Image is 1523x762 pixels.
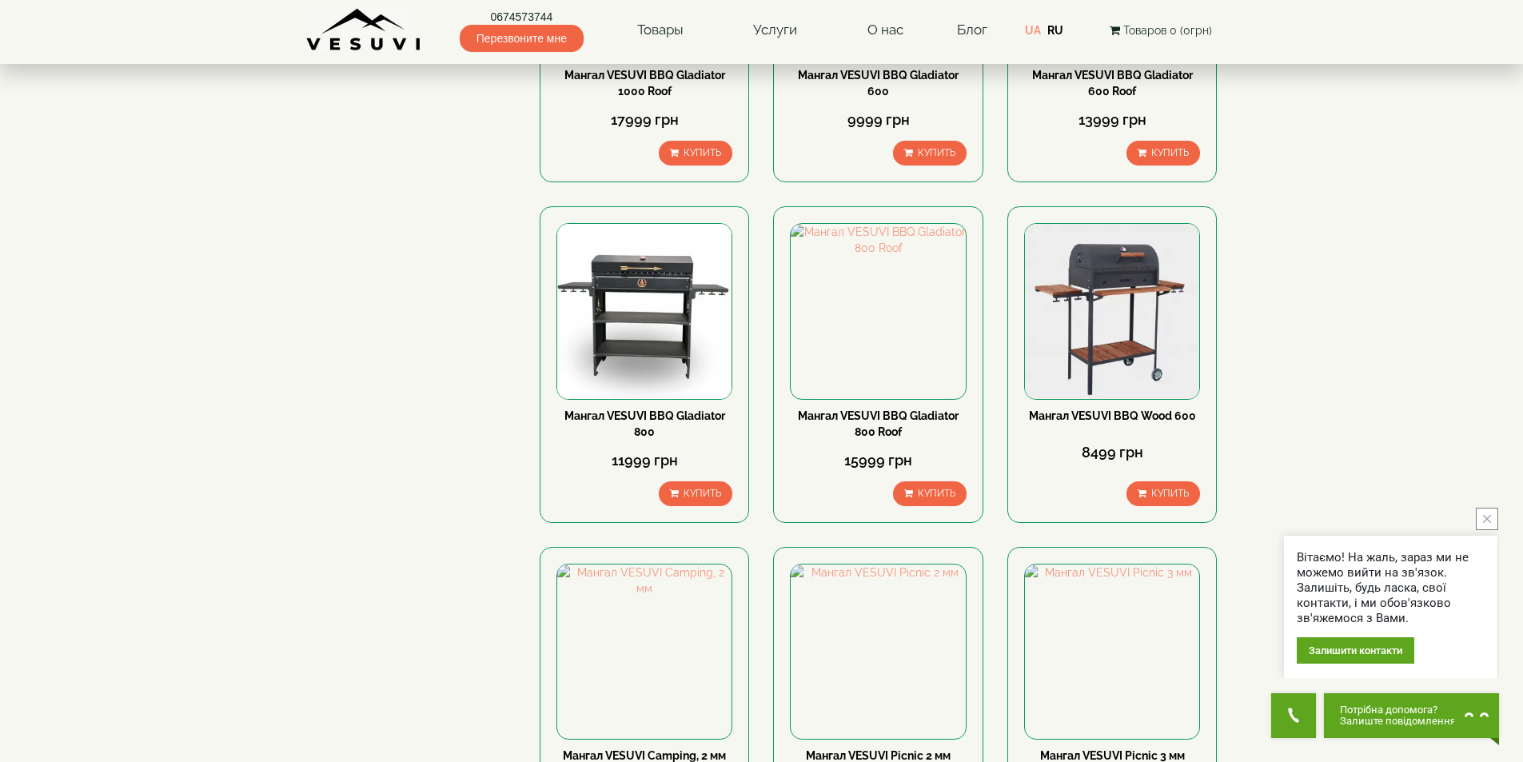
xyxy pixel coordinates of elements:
[1024,110,1200,130] div: 13999 грн
[1029,409,1196,422] a: Мангал VESUVI BBQ Wood 600
[1151,488,1189,499] span: Купить
[1105,22,1217,39] button: Товаров 0 (0грн)
[1025,565,1199,739] img: Мангал VESUVI Picnic 3 мм
[798,409,959,438] a: Мангал VESUVI BBQ Gladiator 800 Roof
[556,450,732,471] div: 11999 грн
[1151,147,1189,158] span: Купить
[1047,24,1063,37] a: RU
[791,565,965,739] img: Мангал VESUVI Picnic 2 мм
[1340,716,1456,727] span: Залиште повідомлення
[1123,24,1212,37] span: Товаров 0 (0грн)
[306,8,422,52] img: Завод VESUVI
[737,12,813,49] a: Услуги
[556,110,732,130] div: 17999 грн
[1024,442,1200,463] div: 8499 грн
[1297,550,1485,626] div: Вітаємо! На жаль, зараз ми не можемо вийти на зв'язок. Залишіть, будь ласка, свої контакти, і ми ...
[790,110,966,130] div: 9999 грн
[557,565,732,739] img: Мангал VESUVI Camping, 2 мм
[1126,481,1200,506] button: Купить
[1025,24,1041,37] a: UA
[918,488,955,499] span: Купить
[1324,693,1499,738] button: Chat button
[1297,637,1414,664] div: Залишити контакти
[564,409,725,438] a: Мангал VESUVI BBQ Gladiator 800
[684,147,721,158] span: Купить
[791,224,965,398] img: Мангал VESUVI BBQ Gladiator 800 Roof
[957,22,987,38] a: Блог
[1025,224,1199,398] img: Мангал VESUVI BBQ Wood 600
[790,450,966,471] div: 15999 грн
[798,69,959,98] a: Мангал VESUVI BBQ Gladiator 600
[659,141,732,166] button: Купить
[621,12,700,49] a: Товары
[893,481,967,506] button: Купить
[851,12,919,49] a: О нас
[1040,749,1185,762] a: Мангал VESUVI Picnic 3 мм
[1032,69,1193,98] a: Мангал VESUVI BBQ Gladiator 600 Roof
[563,749,726,762] a: Мангал VESUVI Camping, 2 мм
[1126,141,1200,166] button: Купить
[1476,508,1498,530] button: close button
[1340,704,1456,716] span: Потрібна допомога?
[806,749,951,762] a: Мангал VESUVI Picnic 2 мм
[659,481,732,506] button: Купить
[893,141,967,166] button: Купить
[564,69,725,98] a: Мангал VESUVI BBQ Gladiator 1000 Roof
[918,147,955,158] span: Купить
[684,488,721,499] span: Купить
[1271,693,1316,738] button: Get Call button
[460,9,584,25] a: 0674573744
[557,224,732,398] img: Мангал VESUVI BBQ Gladiator 800
[460,25,584,52] span: Перезвоните мне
